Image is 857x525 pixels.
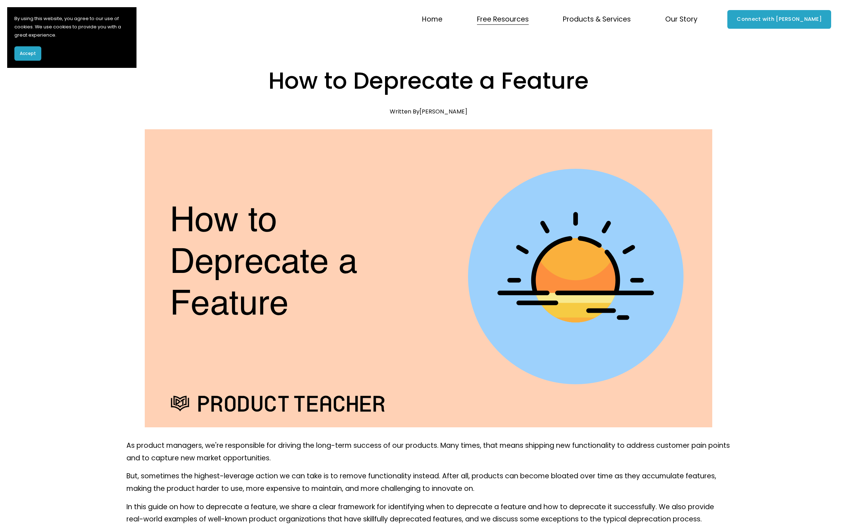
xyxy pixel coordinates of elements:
a: folder dropdown [563,13,631,26]
span: Free Resources [477,13,529,26]
div: Written By [390,108,467,115]
p: As product managers, we're responsible for driving the long-term success of our products. Many ti... [126,440,731,464]
span: Products & Services [563,13,631,26]
a: Home [422,13,443,26]
span: Accept [20,50,36,57]
h1: How to Deprecate a Feature [126,65,731,97]
button: Accept [14,46,41,61]
span: Our Story [665,13,698,26]
p: By using this website, you agree to our use of cookies. We use cookies to provide you with a grea... [14,14,129,39]
a: folder dropdown [665,13,698,26]
p: But, sometimes the highest-leverage action we can take is to remove functionality instead. After ... [126,470,731,495]
section: Cookie banner [7,7,136,68]
a: [PERSON_NAME] [420,107,467,116]
a: folder dropdown [477,13,529,26]
a: Connect with [PERSON_NAME] [727,10,831,29]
